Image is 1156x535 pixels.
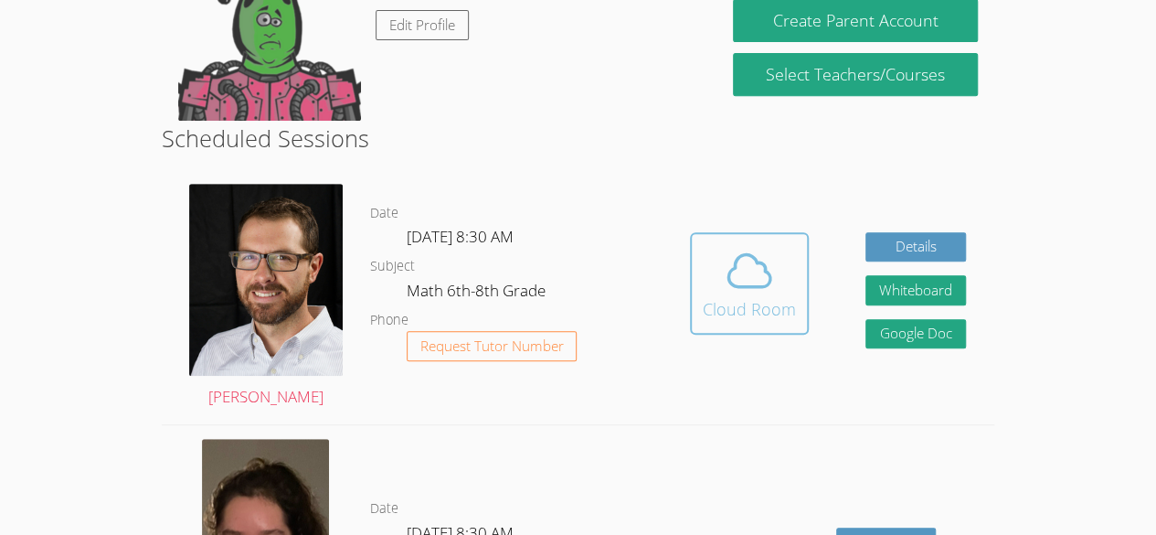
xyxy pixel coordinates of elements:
div: Cloud Room [703,296,796,322]
h2: Scheduled Sessions [162,121,994,155]
dt: Date [370,498,398,520]
dt: Phone [370,309,408,332]
a: Select Teachers/Courses [733,53,977,96]
a: Details [865,232,966,262]
button: Whiteboard [865,275,966,305]
a: Edit Profile [376,10,469,40]
a: [PERSON_NAME] [189,184,343,410]
a: Google Doc [865,319,966,349]
button: Cloud Room [690,232,809,335]
dt: Date [370,202,398,225]
dd: Math 6th-8th Grade [407,278,549,309]
button: Request Tutor Number [407,331,578,361]
span: [DATE] 8:30 AM [407,226,514,247]
dt: Subject [370,255,415,278]
img: avatar.png [189,184,343,376]
span: Request Tutor Number [420,339,564,353]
